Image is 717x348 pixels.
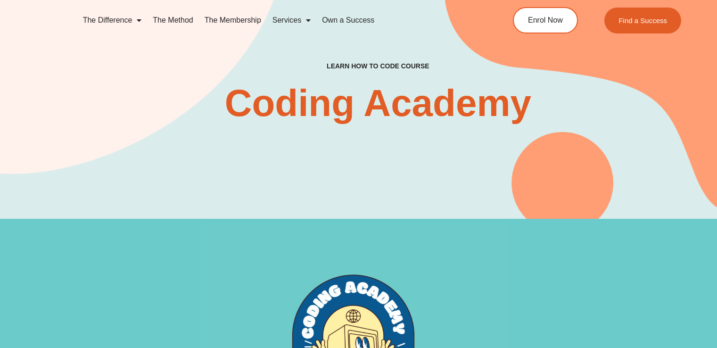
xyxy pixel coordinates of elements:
[528,17,563,24] span: Enrol Now
[225,84,531,122] h2: Coding Academy
[77,9,476,31] nav: Menu
[513,7,578,33] a: Enrol Now
[316,9,380,31] a: Own a Success
[618,17,667,24] span: Find a Success
[147,9,198,31] a: The Method
[267,9,316,31] a: Services
[199,9,267,31] a: The Membership
[604,8,681,33] a: Find a Success
[327,62,429,70] h2: Learn How To Code Course
[77,9,148,31] a: The Difference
